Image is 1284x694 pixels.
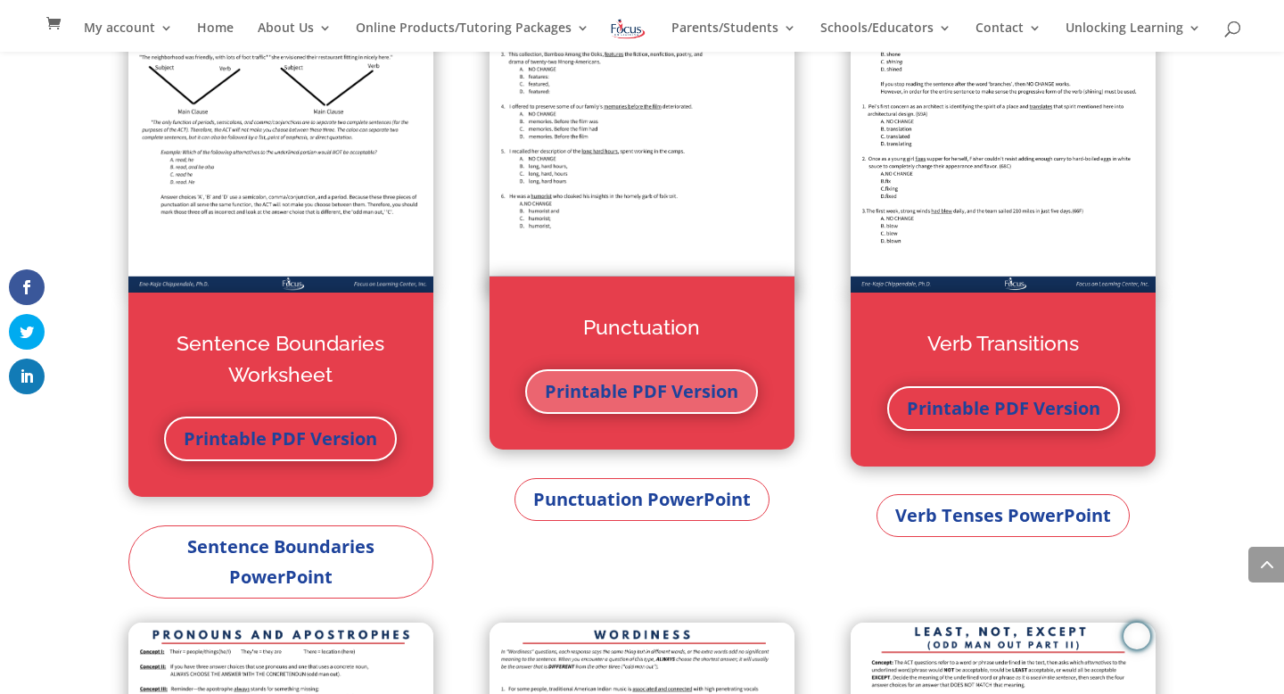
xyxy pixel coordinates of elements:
a: Punctuation PowerPoint [514,478,770,521]
a: About Us [258,21,332,52]
h2: Punctuation [525,312,759,352]
a: Printable PDF Version [525,369,758,414]
h2: Sentence Boundaries Worksheet [164,328,398,399]
a: Printable PDF Version [164,417,397,461]
h2: Verb Transitions [886,328,1120,368]
a: Schools/Educators [820,21,951,52]
a: Contact [975,21,1041,52]
a: Printable PDF Version [887,386,1120,431]
a: Online Products/Tutoring Packages [356,21,589,52]
a: Home [197,21,234,52]
a: Sentence Boundaries PowerPoint [128,525,433,599]
a: Parents/Students [671,21,796,52]
a: Unlocking Learning [1066,21,1201,52]
a: My account [84,21,173,52]
a: Verb Tenses PowerPoint [877,494,1130,537]
img: Focus on Learning [609,16,646,42]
